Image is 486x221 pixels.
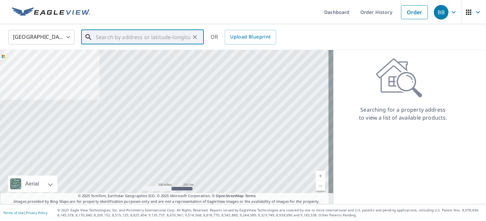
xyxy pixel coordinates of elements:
a: Upload Blueprint [225,30,276,44]
div: OR [211,30,276,44]
div: BB [434,5,449,20]
a: Current Level 5, Zoom In [316,171,326,181]
a: Order [401,5,428,19]
a: Current Level 5, Zoom Out [316,181,326,191]
a: Terms of Use [3,210,24,215]
div: Aerial [8,176,57,192]
span: Upload Blueprint [230,33,271,41]
a: Terms [245,193,256,198]
a: Privacy Policy [26,210,47,215]
button: Clear [190,32,200,42]
span: © 2025 TomTom, Earthstar Geographics SIO, © 2025 Microsoft Corporation, © [78,193,256,199]
div: [GEOGRAPHIC_DATA] [8,28,75,46]
img: EV Logo [12,7,90,17]
a: OpenStreetMap [216,193,244,198]
p: Searching for a property address to view a list of available products. [359,106,448,122]
div: Aerial [23,176,41,192]
input: Search by address or latitude-longitude [96,28,190,46]
p: | [3,211,47,215]
p: © 2025 Eagle View Technologies, Inc. and Pictometry International Corp. All Rights Reserved. Repo... [57,208,483,218]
